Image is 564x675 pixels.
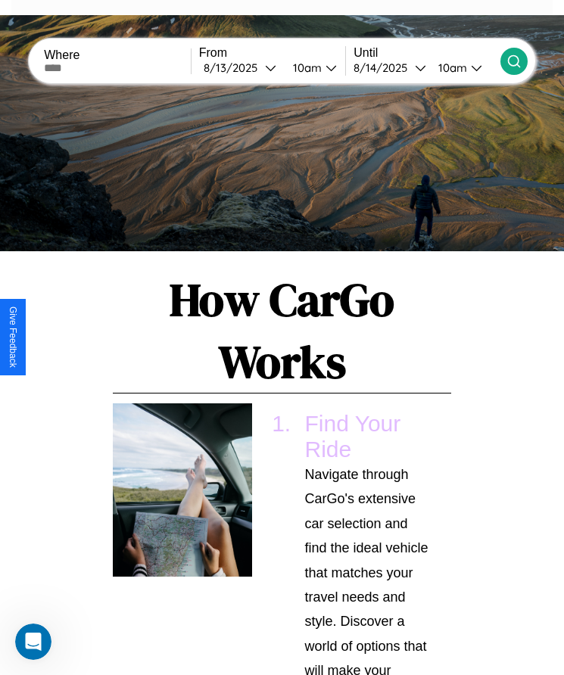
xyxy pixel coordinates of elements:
button: 10am [281,60,346,76]
label: From [199,46,346,60]
div: 10am [431,61,471,75]
h1: How CarGo Works [113,269,451,393]
button: 10am [426,60,500,76]
button: 8/13/2025 [199,60,281,76]
div: 8 / 14 / 2025 [354,61,415,75]
label: Where [44,48,191,62]
div: Give Feedback [8,306,18,368]
div: 8 / 13 / 2025 [204,61,265,75]
label: Until [354,46,500,60]
iframe: Intercom live chat [15,624,51,660]
div: 10am [285,61,326,75]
